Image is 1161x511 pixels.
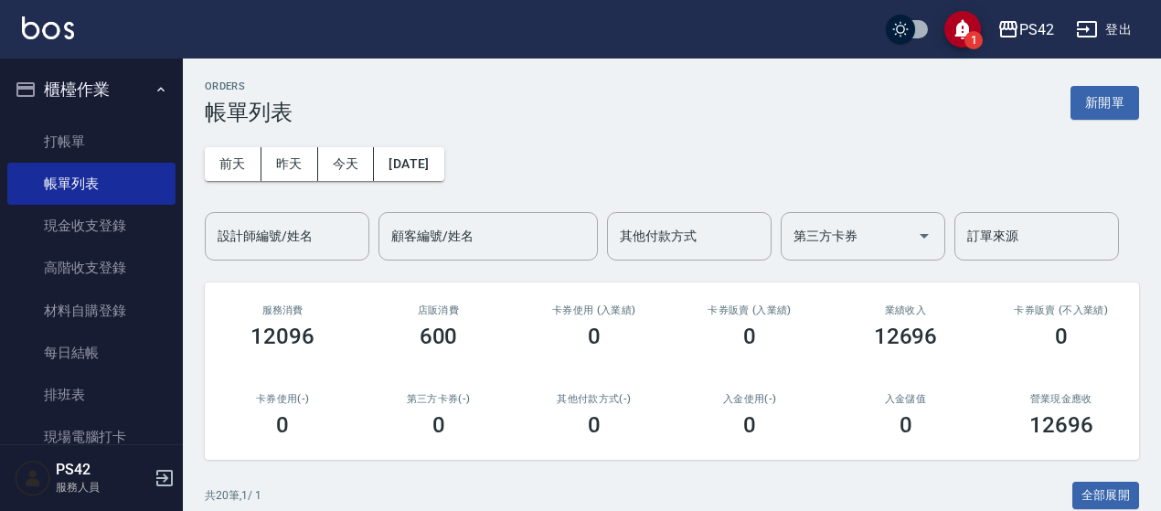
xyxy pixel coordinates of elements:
h3: 0 [1055,324,1068,349]
button: 全部展開 [1072,482,1140,510]
button: Open [910,221,939,250]
button: 昨天 [261,147,318,181]
a: 現金收支登錄 [7,205,176,247]
p: 共 20 筆, 1 / 1 [205,487,261,504]
h2: 入金儲值 [849,393,961,405]
h3: 12696 [874,324,938,349]
img: Logo [22,16,74,39]
h3: 0 [900,412,912,438]
a: 排班表 [7,374,176,416]
a: 帳單列表 [7,163,176,205]
button: 今天 [318,147,375,181]
h2: 營業現金應收 [1006,393,1117,405]
a: 打帳單 [7,121,176,163]
h2: 業績收入 [849,304,961,316]
button: save [944,11,981,48]
h2: 卡券使用(-) [227,393,338,405]
a: 材料自購登錄 [7,290,176,332]
h3: 0 [588,324,601,349]
h3: 12096 [250,324,314,349]
h2: 其他付款方式(-) [538,393,650,405]
h2: 卡券販賣 (入業績) [694,304,805,316]
h2: 第三方卡券(-) [382,393,494,405]
h2: 店販消費 [382,304,494,316]
a: 高階收支登錄 [7,247,176,289]
h3: 0 [743,324,756,349]
h3: 帳單列表 [205,100,293,125]
a: 每日結帳 [7,332,176,374]
p: 服務人員 [56,479,149,495]
button: 前天 [205,147,261,181]
button: 櫃檯作業 [7,66,176,113]
h2: ORDERS [205,80,293,92]
a: 現場電腦打卡 [7,416,176,458]
button: 新開單 [1070,86,1139,120]
h3: 服務消費 [227,304,338,316]
img: Person [15,460,51,496]
h3: 600 [420,324,458,349]
h2: 卡券使用 (入業績) [538,304,650,316]
a: 新開單 [1070,93,1139,111]
h2: 入金使用(-) [694,393,805,405]
h3: 12696 [1029,412,1093,438]
h5: PS42 [56,461,149,479]
h3: 0 [588,412,601,438]
h2: 卡券販賣 (不入業績) [1006,304,1117,316]
h3: 0 [743,412,756,438]
div: PS42 [1019,18,1054,41]
h3: 0 [432,412,445,438]
button: [DATE] [374,147,443,181]
span: 1 [964,31,983,49]
button: PS42 [990,11,1061,48]
button: 登出 [1069,13,1139,47]
h3: 0 [276,412,289,438]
